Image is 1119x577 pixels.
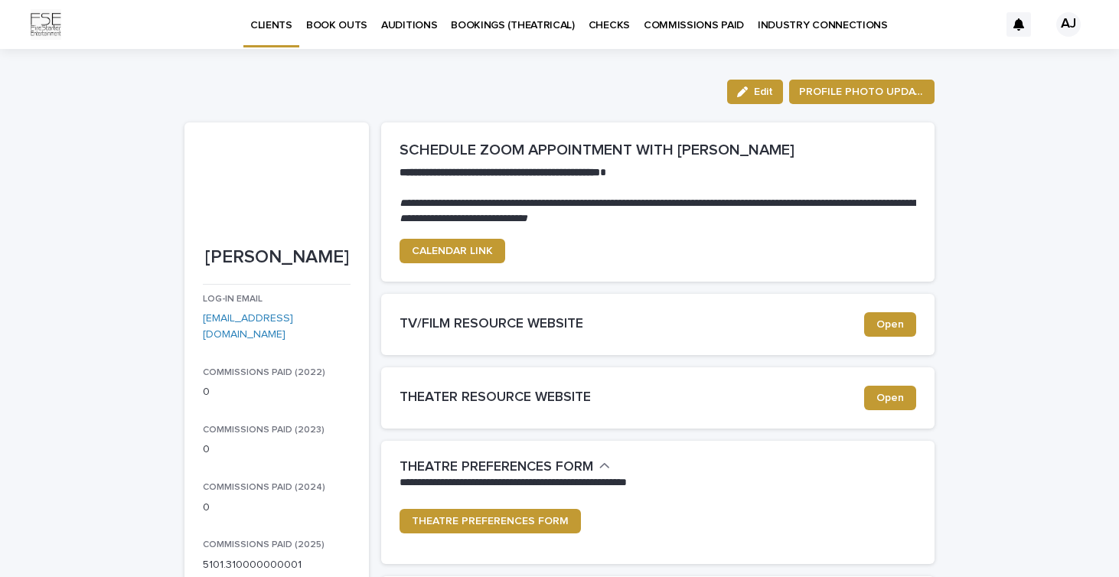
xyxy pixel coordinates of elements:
[400,141,916,159] h2: SCHEDULE ZOOM APPOINTMENT WITH [PERSON_NAME]
[203,483,325,492] span: COMMISSIONS PAID (2024)
[400,509,581,533] a: THEATRE PREFERENCES FORM
[864,386,916,410] a: Open
[203,425,325,435] span: COMMISSIONS PAID (2023)
[31,9,61,40] img: Km9EesSdRbS9ajqhBzyo
[203,313,293,340] a: [EMAIL_ADDRESS][DOMAIN_NAME]
[400,459,610,476] button: THEATRE PREFERENCES FORM
[864,312,916,337] a: Open
[754,86,773,97] span: Edit
[203,368,325,377] span: COMMISSIONS PAID (2022)
[400,316,864,333] h2: TV/FILM RESOURCE WEBSITE
[400,390,864,406] h2: THEATER RESOURCE WEBSITE
[203,246,351,269] p: [PERSON_NAME]
[876,393,904,403] span: Open
[789,80,935,104] button: PROFILE PHOTO UPDATE
[1056,12,1081,37] div: AJ
[203,442,351,458] p: 0
[799,84,925,99] span: PROFILE PHOTO UPDATE
[203,295,263,304] span: LOG-IN EMAIL
[400,239,505,263] a: CALENDAR LINK
[412,246,493,256] span: CALENDAR LINK
[203,384,351,400] p: 0
[876,319,904,330] span: Open
[400,459,593,476] h2: THEATRE PREFERENCES FORM
[203,540,325,549] span: COMMISSIONS PAID (2025)
[412,516,569,526] span: THEATRE PREFERENCES FORM
[203,557,351,573] p: 5101.310000000001
[727,80,783,104] button: Edit
[203,500,351,516] p: 0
